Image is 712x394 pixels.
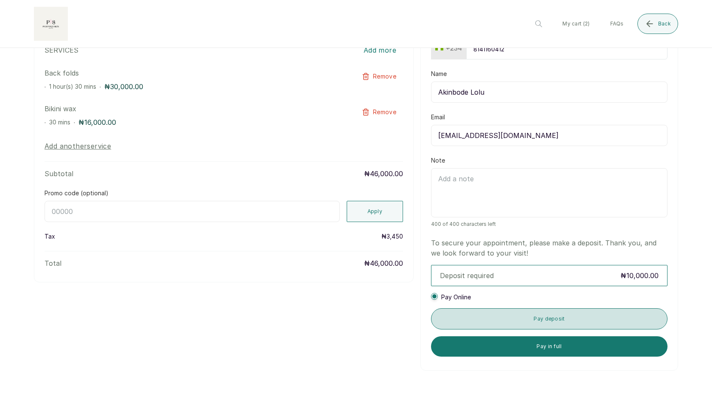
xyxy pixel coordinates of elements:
img: business logo [34,7,68,41]
button: Apply [347,201,403,222]
span: Back [658,20,671,27]
p: Tax [44,232,55,241]
span: 400 of 400 characters left [431,221,667,228]
span: 30 mins [49,118,70,126]
p: Bikini wax [44,104,331,114]
button: Pay deposit [431,308,667,329]
span: ₦10,000.00 [620,270,659,281]
span: 1 hour(s) 30 mins [49,83,96,90]
p: ₦46,000.00 [364,258,403,268]
input: 9151930463 [466,39,667,59]
label: Promo code (optional) [44,189,108,197]
label: Name [431,70,447,78]
label: Note [431,156,445,165]
span: Remove [373,108,396,116]
button: Add anotherservice [44,141,111,151]
p: ₦16,000.00 [78,117,116,127]
p: To secure your appointment, please make a deposit. Thank you, and we look forward to your visit! [431,238,667,258]
input: 00000 [44,201,340,222]
button: My cart (2) [556,14,596,34]
span: Pay Online [441,293,471,301]
p: Subtotal [44,169,73,179]
button: Pay in full [431,336,667,357]
p: ₦46,000.00 [364,169,403,179]
p: ₦ [381,232,403,241]
span: Remove [373,72,396,81]
p: ₦30,000.00 [104,82,143,92]
span: 3,450 [387,233,403,240]
input: Jane Okon [431,82,667,103]
button: Remove [355,68,403,85]
button: +234 [432,41,465,55]
div: · · [44,117,331,127]
input: email@acme.com [431,125,667,146]
label: Email [431,113,445,121]
button: Remove [355,104,403,121]
button: Back [637,14,678,34]
p: Total [44,258,61,268]
div: · · [44,82,331,92]
button: FAQs [604,14,631,34]
p: Back folds [44,68,331,78]
button: Add more [357,41,403,59]
p: Deposit required [440,270,494,281]
p: SERVICES [44,45,78,55]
